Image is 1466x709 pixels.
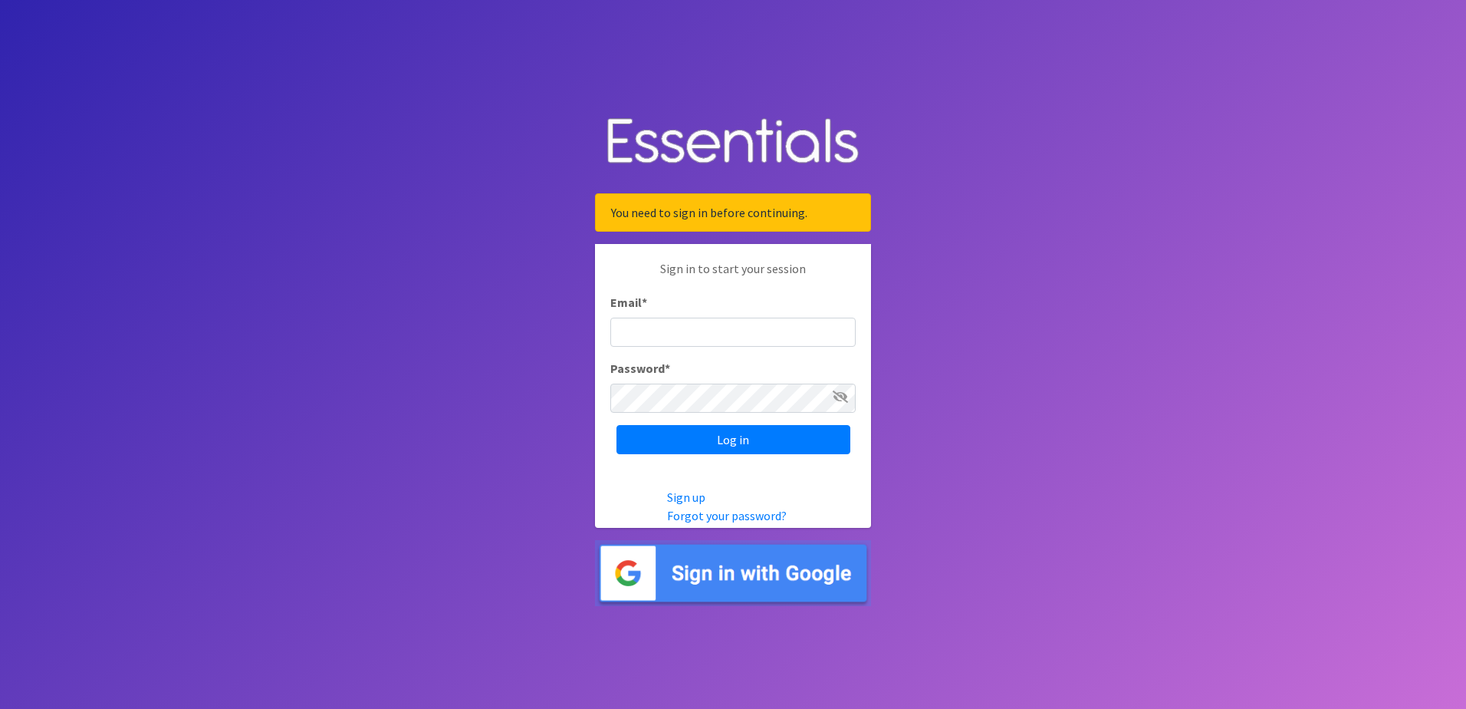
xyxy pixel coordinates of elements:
a: Forgot your password? [667,508,787,523]
abbr: required [642,295,647,310]
img: Human Essentials [595,103,871,182]
img: Sign in with Google [595,540,871,607]
a: Sign up [667,490,705,505]
abbr: required [665,361,670,376]
label: Password [610,359,670,378]
label: Email [610,293,647,312]
p: Sign in to start your session [610,259,856,293]
input: Log in [616,425,850,454]
div: You need to sign in before continuing. [595,193,871,232]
